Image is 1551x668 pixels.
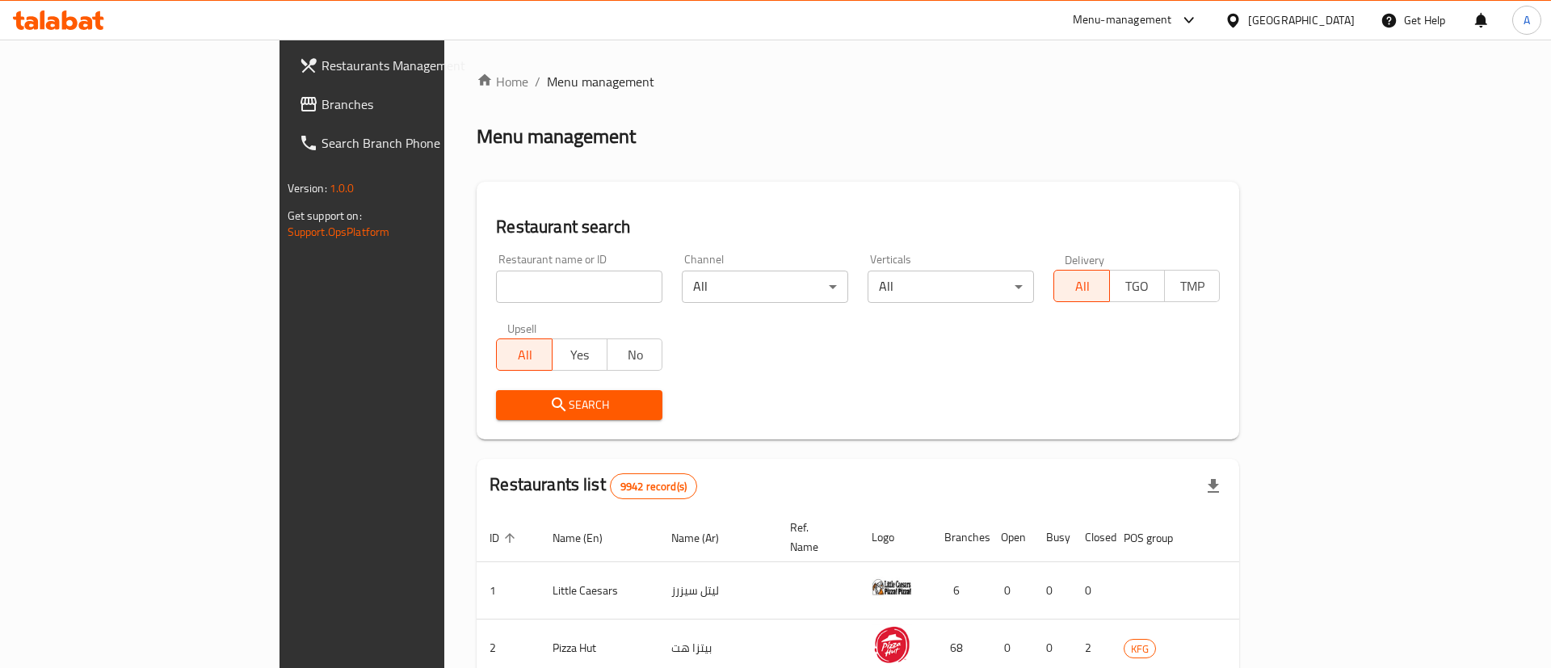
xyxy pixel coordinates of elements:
div: Export file [1194,467,1233,506]
input: Search for restaurant name or ID.. [496,271,662,303]
h2: Menu management [477,124,636,149]
td: 0 [1072,562,1111,620]
div: Total records count [610,473,697,499]
span: Get support on: [288,205,362,226]
td: 6 [931,562,988,620]
span: Menu management [547,72,654,91]
button: TGO [1109,270,1165,302]
th: Logo [859,513,931,562]
button: Search [496,390,662,420]
th: Open [988,513,1033,562]
th: Branches [931,513,988,562]
span: TGO [1116,275,1158,298]
span: Name (Ar) [671,528,740,548]
h2: Restaurants list [490,473,697,499]
img: Little Caesars [872,567,912,607]
td: 0 [1033,562,1072,620]
span: Yes [559,343,601,367]
span: POS group [1124,528,1194,548]
span: Restaurants Management [322,56,526,75]
span: Version: [288,178,327,199]
img: Pizza Hut [872,624,912,665]
span: 9942 record(s) [611,479,696,494]
h2: Restaurant search [496,215,1220,239]
span: No [614,343,656,367]
button: All [496,338,552,371]
button: All [1053,270,1109,302]
div: Menu-management [1073,11,1172,30]
label: Upsell [507,322,537,334]
span: Search Branch Phone [322,133,526,153]
label: Delivery [1065,254,1105,265]
span: All [503,343,545,367]
div: [GEOGRAPHIC_DATA] [1248,11,1355,29]
span: All [1061,275,1103,298]
th: Closed [1072,513,1111,562]
span: 1.0.0 [330,178,355,199]
span: Search [509,395,649,415]
button: Yes [552,338,607,371]
a: Restaurants Management [286,46,539,85]
div: All [868,271,1034,303]
button: No [607,338,662,371]
span: Name (En) [553,528,624,548]
div: All [682,271,848,303]
button: TMP [1164,270,1220,302]
span: ID [490,528,520,548]
a: Support.OpsPlatform [288,221,390,242]
td: ليتل سيزرز [658,562,777,620]
span: Branches [322,95,526,114]
span: TMP [1171,275,1213,298]
td: Little Caesars [540,562,658,620]
span: A [1524,11,1530,29]
a: Search Branch Phone [286,124,539,162]
td: 0 [988,562,1033,620]
span: Ref. Name [790,518,839,557]
th: Busy [1033,513,1072,562]
nav: breadcrumb [477,72,1239,91]
span: KFG [1124,640,1155,658]
a: Branches [286,85,539,124]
